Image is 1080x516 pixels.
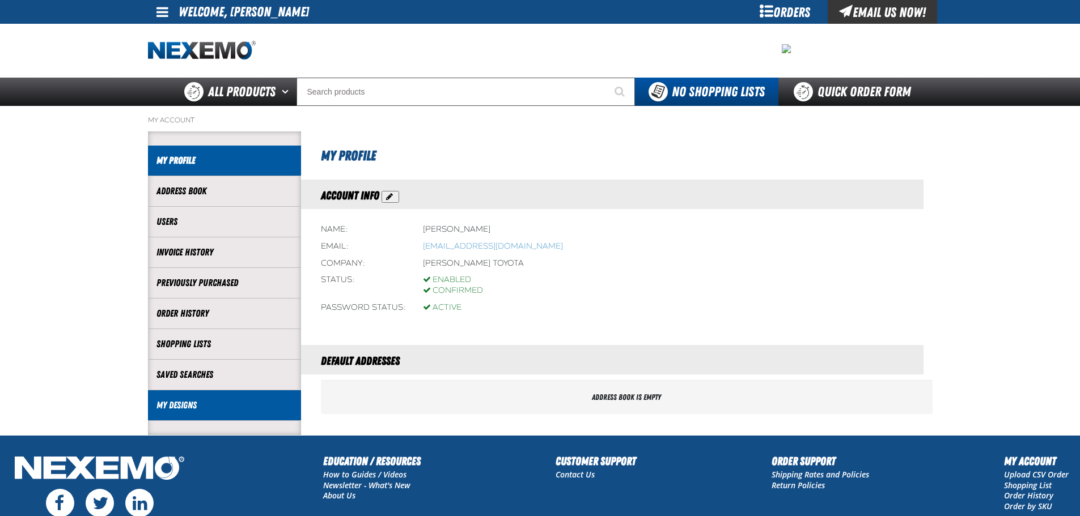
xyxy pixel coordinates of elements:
span: No Shopping Lists [672,84,765,100]
a: Upload CSV Order [1004,469,1069,480]
a: How to Guides / Videos [323,469,406,480]
a: Shipping Rates and Policies [772,469,869,480]
span: All Products [208,82,276,102]
h2: My Account [1004,453,1069,470]
div: Email [321,241,406,252]
div: Status [321,275,406,296]
h2: Education / Resources [323,453,421,470]
a: Saved Searches [156,368,293,381]
span: Default Addresses [321,354,400,368]
a: My Designs [156,399,293,412]
a: Previously Purchased [156,276,293,289]
a: My Profile [156,154,293,167]
a: Quick Order Form [778,78,932,106]
a: Order History [156,307,293,320]
input: Search [297,78,635,106]
h2: Customer Support [556,453,636,470]
a: Address Book [156,185,293,198]
button: You do not have available Shopping Lists. Open to Create a New List [635,78,778,106]
span: My Profile [321,148,376,164]
a: Opens a default email client to write an email to vtoreceptionist@vtaig.com [423,241,563,251]
div: Address book is empty [321,381,933,414]
a: Invoice History [156,246,293,259]
bdo: [EMAIL_ADDRESS][DOMAIN_NAME] [423,241,563,251]
div: Name [321,224,406,235]
div: Enabled [423,275,483,285]
div: Company [321,258,406,269]
button: Action Edit Account Information [382,191,399,203]
a: Contact Us [556,469,595,480]
a: Shopping Lists [156,338,293,351]
span: Account Info [321,189,379,202]
img: 2478c7e4e0811ca5ea97a8c95d68d55a.jpeg [782,44,791,53]
button: Open All Products pages [278,78,297,106]
div: Confirmed [423,285,483,296]
a: Home [148,41,256,61]
a: About Us [323,490,355,501]
div: [PERSON_NAME] [423,224,490,235]
h2: Order Support [772,453,869,470]
a: Order History [1004,490,1053,501]
a: My Account [148,116,194,125]
div: [PERSON_NAME] Toyota [423,258,524,269]
img: Nexemo Logo [11,453,188,486]
nav: Breadcrumbs [148,116,933,125]
a: Order by SKU [1004,501,1052,511]
a: Return Policies [772,480,825,491]
img: Nexemo logo [148,41,256,61]
a: Newsletter - What's New [323,480,410,491]
button: Start Searching [607,78,635,106]
a: Users [156,215,293,228]
div: Active [423,302,461,313]
div: Password status [321,302,406,313]
a: Shopping List [1004,480,1052,491]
